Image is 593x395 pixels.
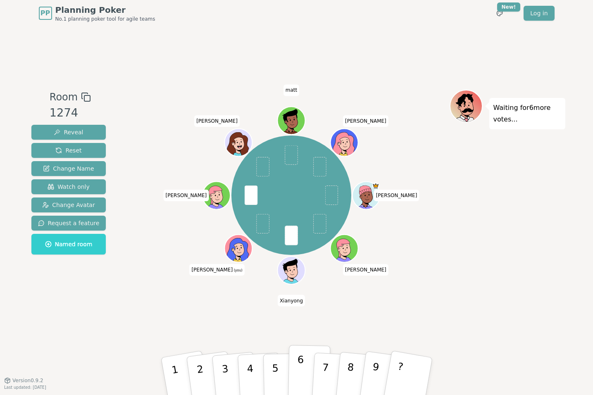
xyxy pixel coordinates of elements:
span: Click to change your name [343,115,388,127]
button: Reset [31,143,106,158]
button: Named room [31,234,106,255]
span: (you) [233,268,243,272]
span: Click to change your name [374,190,419,201]
a: Log in [524,6,554,21]
span: No.1 planning poker tool for agile teams [55,16,155,22]
span: Click to change your name [278,295,305,306]
span: PP [40,8,50,18]
span: Click to change your name [194,115,240,127]
span: Click to change your name [283,84,299,96]
span: Click to change your name [189,264,244,275]
span: Naomi is the host [372,182,379,189]
button: Reveal [31,125,106,140]
span: Reset [55,146,81,155]
span: Click to change your name [343,264,388,275]
button: Request a feature [31,216,106,231]
span: Watch only [48,183,90,191]
span: Reveal [54,128,83,136]
span: Planning Poker [55,4,155,16]
button: Version0.9.2 [4,377,43,384]
span: Room [50,90,78,105]
span: Change Name [43,164,94,173]
span: Change Avatar [42,201,95,209]
span: Request a feature [38,219,100,227]
div: 1274 [50,105,91,121]
span: Click to change your name [164,190,209,201]
button: New! [492,6,507,21]
a: PPPlanning PokerNo.1 planning poker tool for agile teams [39,4,155,22]
button: Change Name [31,161,106,176]
button: Watch only [31,179,106,194]
button: Click to change your avatar [225,235,251,261]
button: Change Avatar [31,197,106,212]
div: New! [497,2,521,12]
span: Named room [45,240,93,248]
span: Version 0.9.2 [12,377,43,384]
span: Last updated: [DATE] [4,385,46,390]
p: Waiting for 6 more votes... [493,102,561,125]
